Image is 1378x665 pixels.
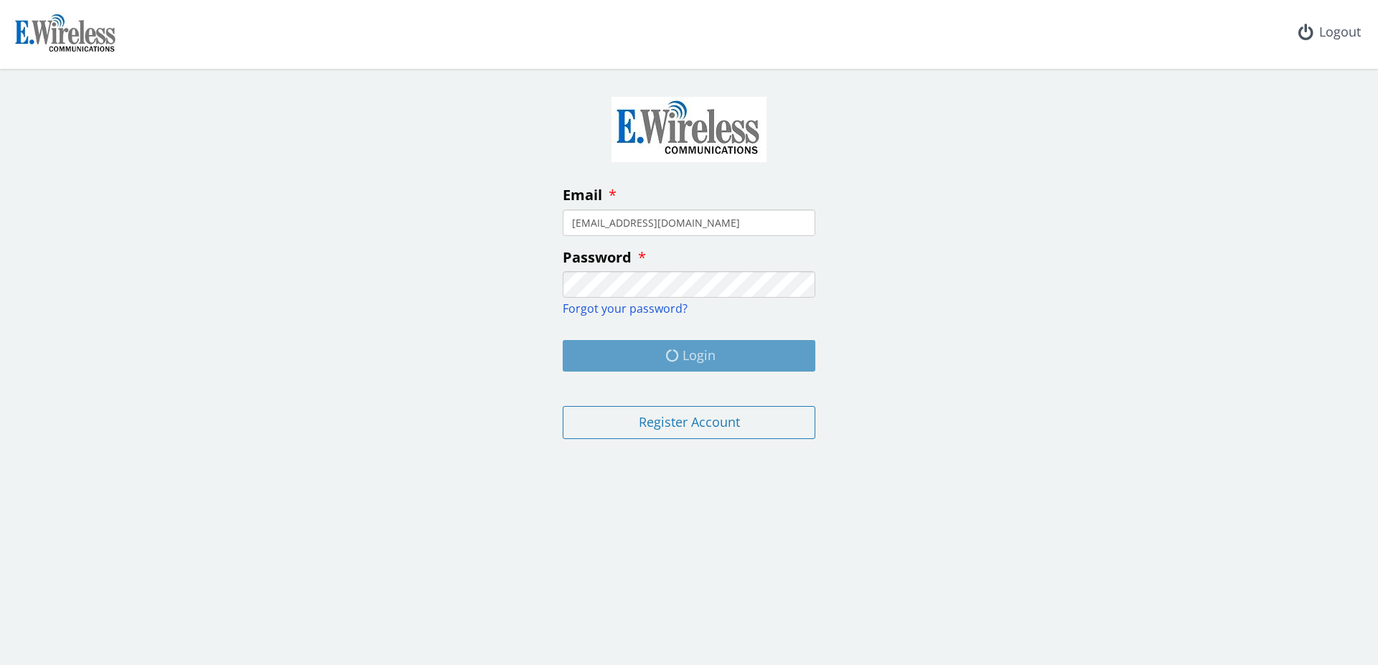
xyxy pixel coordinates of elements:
button: Register Account [563,406,815,439]
a: Forgot your password? [563,301,688,316]
button: Login [563,340,815,372]
input: enter your email address [563,209,815,236]
span: Password [563,247,632,267]
span: Email [563,185,602,204]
